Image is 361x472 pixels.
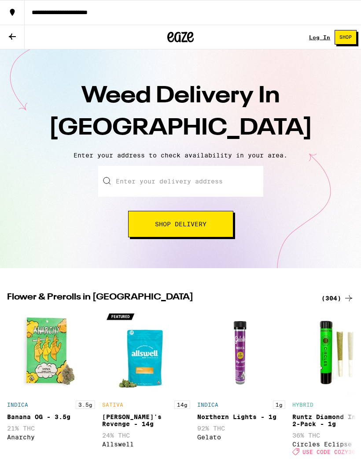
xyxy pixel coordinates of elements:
p: INDICA [197,402,218,408]
h1: Weed Delivery In [26,80,335,145]
div: Allswell [102,441,190,448]
a: (304) [321,293,354,303]
a: Shop [330,30,361,45]
p: 21% THC [7,425,95,432]
a: Log In [309,34,330,40]
h2: Flower & Prerolls in [GEOGRAPHIC_DATA] [7,293,311,303]
span: USE CODE COZY30 [302,449,355,454]
span: Shop [339,35,352,40]
img: Allswell - Jack's Revenge - 14g [102,308,190,396]
div: [PERSON_NAME]'s Revenge - 14g [102,413,190,427]
p: 14g [174,401,190,409]
p: 92% THC [197,425,285,432]
input: Enter your delivery address [98,166,263,197]
div: Open page for Jack's Revenge - 14g from Allswell [102,308,190,460]
span: Shop Delivery [155,221,206,227]
button: Shop Delivery [128,211,233,237]
p: SATIVA [102,402,123,408]
img: Anarchy - Banana OG - 3.5g [7,308,95,396]
p: 3.5g [76,401,95,409]
p: HYBRID [292,402,313,408]
div: Open page for Banana OG - 3.5g from Anarchy [7,308,95,460]
span: [GEOGRAPHIC_DATA] [49,117,313,140]
div: Northern Lights - 1g [197,413,285,420]
p: 24% THC [102,432,190,439]
img: Gelato - Northern Lights - 1g [197,308,285,396]
p: Enter your address to check availability in your area. [9,152,352,159]
div: Open page for Northern Lights - 1g from Gelato [197,308,285,460]
p: INDICA [7,402,28,408]
p: 1g [273,401,285,409]
div: Banana OG - 3.5g [7,413,95,420]
button: Shop [335,30,357,45]
div: Anarchy [7,434,95,441]
div: Gelato [197,434,285,441]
